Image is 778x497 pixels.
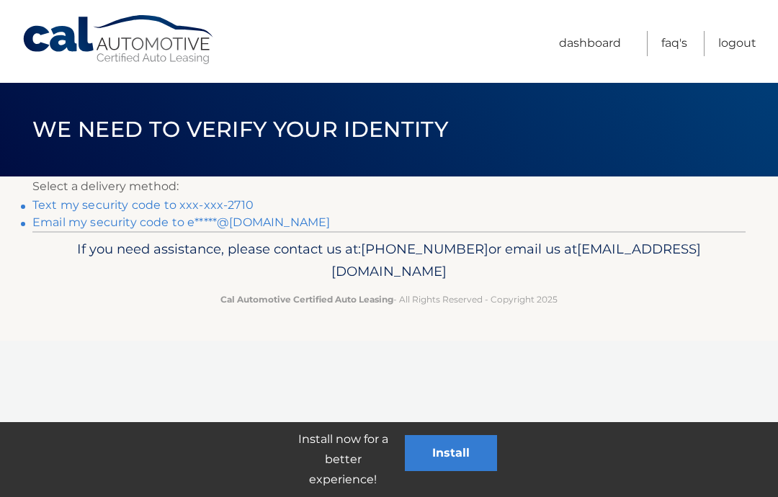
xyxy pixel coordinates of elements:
[361,241,488,257] span: [PHONE_NUMBER]
[22,14,216,66] a: Cal Automotive
[32,198,254,212] a: Text my security code to xxx-xxx-2710
[32,215,330,229] a: Email my security code to e*****@[DOMAIN_NAME]
[718,31,756,56] a: Logout
[54,238,724,284] p: If you need assistance, please contact us at: or email us at
[405,435,497,471] button: Install
[32,176,746,197] p: Select a delivery method:
[32,116,448,143] span: We need to verify your identity
[661,31,687,56] a: FAQ's
[559,31,621,56] a: Dashboard
[281,429,405,490] p: Install now for a better experience!
[220,294,393,305] strong: Cal Automotive Certified Auto Leasing
[54,292,724,307] p: - All Rights Reserved - Copyright 2025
